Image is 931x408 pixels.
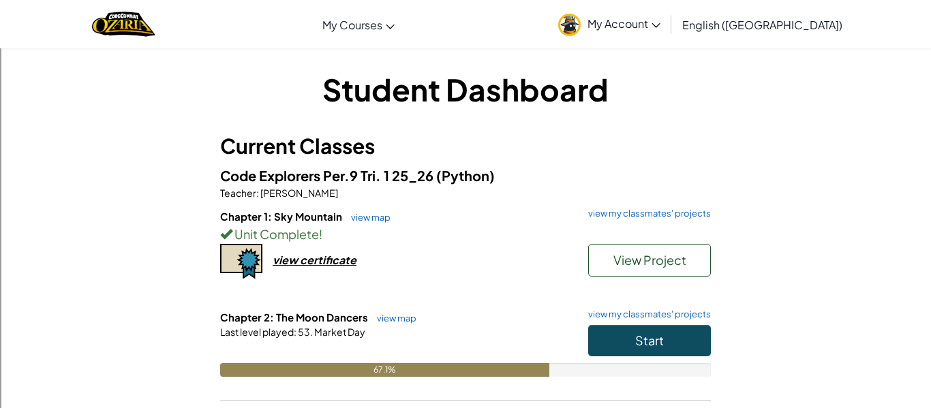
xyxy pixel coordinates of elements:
[551,3,667,46] a: My Account
[92,10,155,38] img: Home
[558,14,581,36] img: avatar
[675,6,849,43] a: English ([GEOGRAPHIC_DATA])
[682,18,842,32] span: English ([GEOGRAPHIC_DATA])
[322,18,382,32] span: My Courses
[587,16,660,31] span: My Account
[92,10,155,38] a: Ozaria by CodeCombat logo
[316,6,401,43] a: My Courses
